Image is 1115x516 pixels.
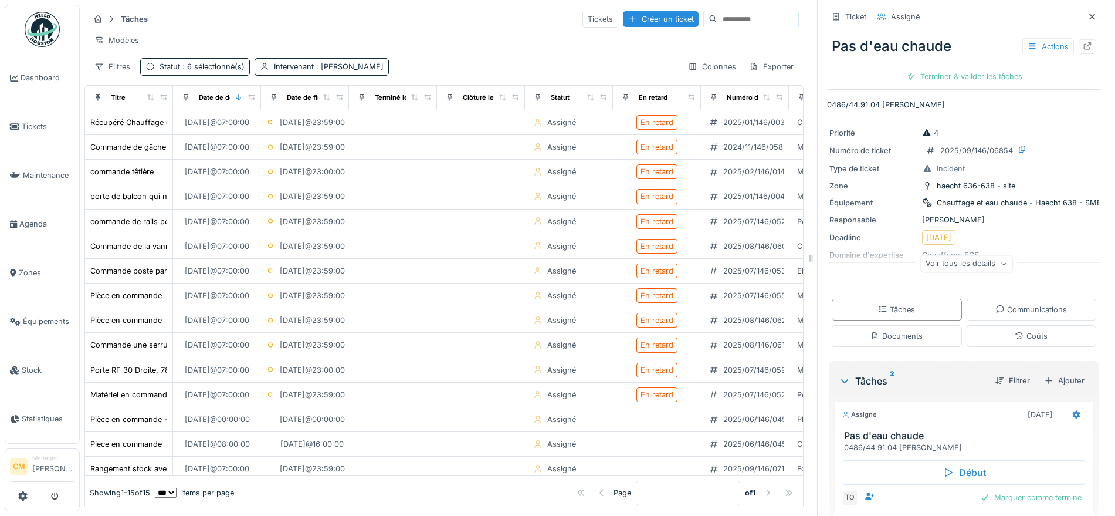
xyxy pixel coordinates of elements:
div: 2025/01/146/00454 [723,191,794,202]
strong: of 1 [745,487,756,498]
p: 0486/44.91.04 [PERSON_NAME] [827,99,1101,110]
li: CM [10,458,28,475]
div: Assigné [547,191,576,202]
img: Badge_color-CXgf-gQk.svg [25,12,60,47]
div: 2025/07/146/05586 [723,290,795,301]
div: Assigné [547,265,576,276]
span: : [PERSON_NAME] [314,62,384,71]
div: Pièce en commande [90,439,162,450]
div: [DATE] @ 07:00:00 [185,191,249,202]
div: Chauffage, ECS [797,241,854,252]
div: Pièce en commande - C'est la cloche qui est cassé il faut commander deux cloche pour WC suspendu ... [90,414,518,425]
div: Type de ticket [829,163,917,174]
div: Priorité [829,127,917,139]
div: Zone [829,180,917,191]
div: Communications [995,304,1067,315]
div: Tickets [582,11,618,28]
div: [DATE] @ 07:00:00 [185,463,249,474]
div: 2025/07/146/05944 [723,365,795,376]
span: Dashboard [21,72,74,83]
div: [PERSON_NAME] [829,214,1099,225]
div: commande têtière [90,166,154,177]
div: 2025/07/146/05254 [723,216,795,227]
div: Assigné [547,290,576,301]
div: Pas d'eau chaude [827,31,1101,62]
div: Fonctionnement interne FSH [797,463,899,474]
div: haecht 636-638 - site [937,180,1015,191]
div: Titre [111,93,126,103]
div: Équipement [829,197,917,208]
a: CM Manager[PERSON_NAME] [10,454,74,482]
div: Filtres [89,58,135,75]
div: En retard [640,315,673,326]
a: Équipements [5,297,79,346]
div: [DATE] @ 23:59:00 [280,463,345,474]
span: Maintenance [23,170,74,181]
div: Menuiserie [797,339,836,350]
div: Manager [32,454,74,463]
div: 2025/06/146/04548 [723,414,796,425]
div: En retard [640,389,673,400]
div: Numéro de ticket [829,145,917,156]
div: 2024/11/146/05822 [723,141,792,153]
div: Showing 1 - 15 of 15 [90,487,150,498]
div: [DATE] @ 07:00:00 [185,241,249,252]
div: Commande de gâche [90,141,166,153]
div: En retard [639,93,667,103]
div: [DATE] @ 07:00:00 [185,389,249,400]
div: Menuiserie [797,315,836,326]
div: [DATE] @ 23:00:00 [280,365,345,376]
span: Statistiques [22,413,74,424]
span: Stock [22,365,74,376]
div: Statut [160,61,245,72]
div: Terminer & valider les tâches [902,69,1027,85]
div: Coûts [1015,330,1048,342]
div: Ajouter [1039,373,1089,389]
div: [DATE] @ 07:00:00 [185,339,249,350]
div: Pièce en commande [90,315,162,326]
div: [DATE] @ 07:00:00 [185,166,249,177]
div: [DATE] @ 07:00:00 [185,141,249,153]
div: Assigné [547,241,576,252]
a: Dashboard [5,53,79,102]
div: Menuiserie [797,166,836,177]
div: [DATE] @ 23:59:00 [280,141,345,153]
div: [DATE] @ 23:59:00 [280,290,345,301]
div: Assigné [547,439,576,450]
div: Exporter [744,58,799,75]
a: Maintenance [5,151,79,200]
div: Chauffage et eau chaude - Haecht 638 - SMET1 [937,197,1109,208]
div: 2025/08/146/06205 [723,315,796,326]
div: [DATE] @ 00:00:00 [280,414,345,425]
div: Créer un ticket [623,11,699,27]
div: 2025/08/146/06089 [723,241,796,252]
div: Ticket [845,11,866,22]
div: Date de fin planifiée [287,93,351,103]
div: Clôturé le [463,93,494,103]
div: Assigné [842,410,877,420]
div: [DATE] @ 23:59:00 [280,315,345,326]
div: Assigné [547,216,576,227]
div: Page [614,487,631,498]
div: Date de début planifiée [199,93,273,103]
div: En retard [640,339,673,350]
div: En retard [640,191,673,202]
div: [DATE] @ 08:00:00 [185,439,250,450]
div: [DATE] @ 00:00:00 [185,414,250,425]
div: Récupéré Chauffage électrique (2pce) [90,117,226,128]
div: Assigné [891,11,920,22]
div: Matériel en commande [90,389,171,400]
div: [DATE] @ 23:59:00 [280,216,345,227]
div: Chauffage, ECS [797,439,854,450]
div: [DATE] [1028,409,1053,420]
div: En retard [640,290,673,301]
div: Assigné [547,315,576,326]
div: Assigné [547,389,576,400]
div: 4 [922,127,938,139]
div: Plomberie et Sanitaires [797,414,878,425]
div: [DATE] @ 07:00:00 [185,365,249,376]
div: Chauffage, ECS [797,117,854,128]
a: Agenda [5,200,79,248]
div: Peinture/parachèvement [797,216,884,227]
div: items per page [155,487,234,498]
